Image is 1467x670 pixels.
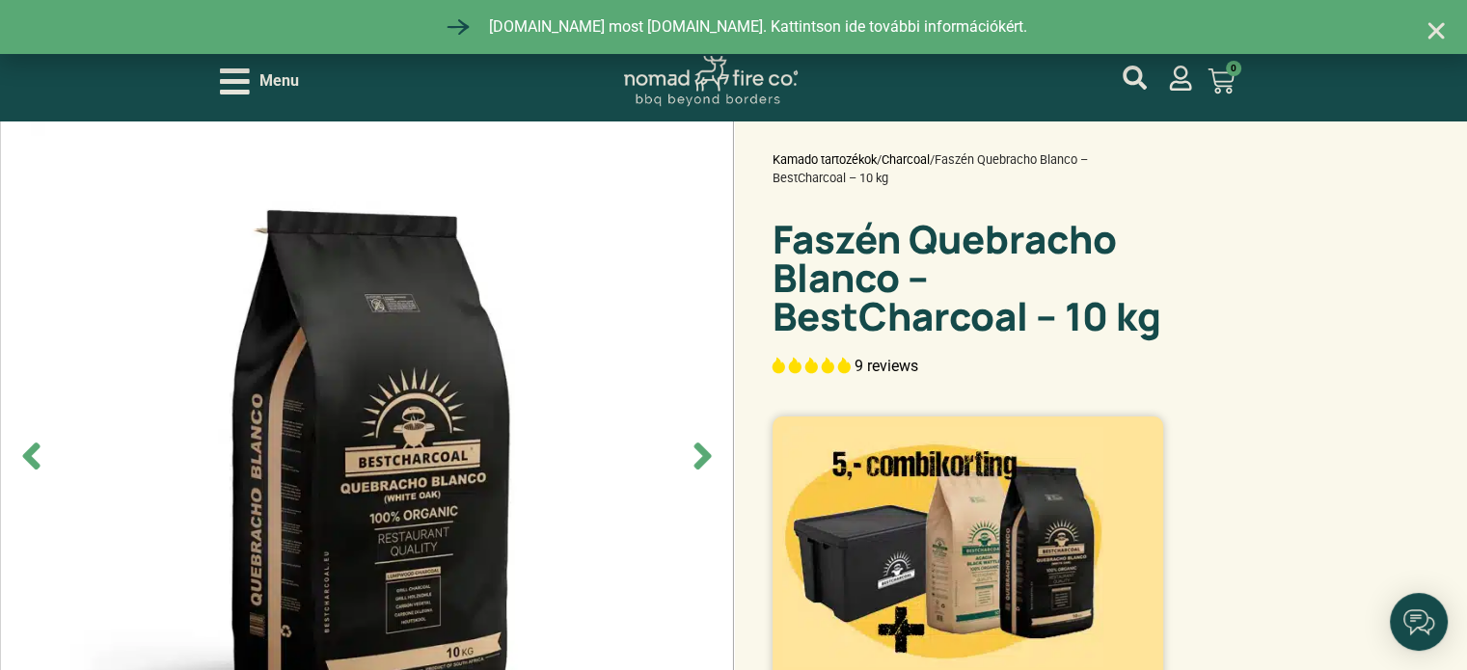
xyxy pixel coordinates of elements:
[441,10,1027,44] a: [DOMAIN_NAME] most [DOMAIN_NAME]. Kattintson ide további információkért.
[773,152,1088,185] span: Faszén Quebracho Blanco – BestCharcoal – 10 kg
[773,357,855,375] span: 5.00 stars
[877,152,882,167] span: /
[681,435,724,478] span: Next slide
[1226,61,1241,76] span: 0
[930,152,935,167] span: /
[773,152,877,167] a: Kamado tartozékok
[220,65,299,98] div: Open/Close Menu
[1425,19,1448,42] a: Close
[855,357,918,375] span: 9 reviews
[484,15,1027,39] span: [DOMAIN_NAME] most [DOMAIN_NAME]. Kattintson ide további információkért.
[1390,593,1448,651] iframe: belco-activator-frame
[782,426,1103,667] img: bestcharcoal aanbieding
[1123,66,1147,90] a: mijn account
[259,69,299,93] span: Menu
[1184,56,1258,106] a: 0
[10,435,53,478] span: Previous slide
[773,220,1164,335] h1: Faszén Quebracho Blanco – BestCharcoal – 10 kg
[624,56,798,107] img: Nomad Logo
[1168,66,1193,91] a: mijn account
[882,152,930,167] a: Charcoal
